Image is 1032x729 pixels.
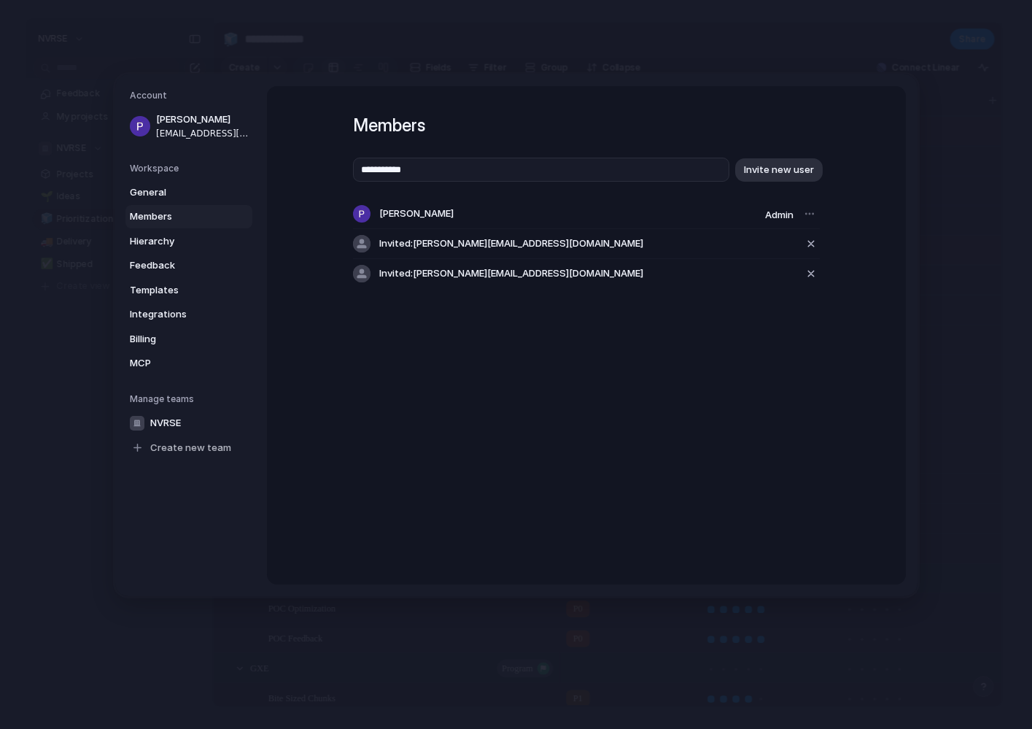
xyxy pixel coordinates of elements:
[156,127,249,140] span: [EMAIL_ADDRESS][DOMAIN_NAME]
[379,266,643,281] span: Invited: [PERSON_NAME][EMAIL_ADDRESS][DOMAIN_NAME]
[130,209,223,224] span: Members
[125,352,252,375] a: MCP
[130,185,223,200] span: General
[125,205,252,228] a: Members
[125,279,252,302] a: Templates
[150,416,181,431] span: NVRSE
[130,356,223,371] span: MCP
[125,303,252,326] a: Integrations
[150,441,231,455] span: Create new team
[130,234,223,249] span: Hierarchy
[130,332,223,347] span: Billing
[125,328,252,351] a: Billing
[130,307,223,322] span: Integrations
[125,108,252,144] a: [PERSON_NAME][EMAIL_ADDRESS][DOMAIN_NAME]
[125,412,252,435] a: NVRSE
[130,89,252,102] h5: Account
[156,112,249,127] span: [PERSON_NAME]
[765,209,794,220] span: Admin
[125,230,252,253] a: Hierarchy
[353,112,820,139] h1: Members
[130,258,223,273] span: Feedback
[125,181,252,204] a: General
[130,162,252,175] h5: Workspace
[130,393,252,406] h5: Manage teams
[379,207,454,221] span: [PERSON_NAME]
[125,436,252,460] a: Create new team
[125,254,252,277] a: Feedback
[744,163,814,177] span: Invite new user
[735,158,823,182] button: Invite new user
[379,236,643,251] span: Invited: [PERSON_NAME][EMAIL_ADDRESS][DOMAIN_NAME]
[130,283,223,298] span: Templates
